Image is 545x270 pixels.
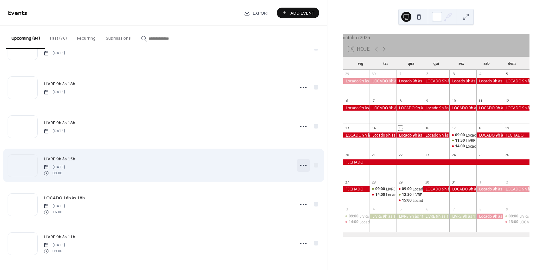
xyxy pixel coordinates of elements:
div: LOCADO 9h às 18h [503,186,529,192]
div: 3 [451,72,456,76]
span: 09:00 [44,170,65,176]
div: Locado 9h às 11h [466,132,497,138]
div: FECHADO [343,186,370,192]
div: ter [373,57,398,70]
div: LOCADO 9h às 18h [503,105,529,111]
div: 28 [371,180,376,184]
div: LOCADO 9h às 18h [370,78,396,84]
div: 9 [425,99,429,103]
span: 09:00 [455,132,466,138]
div: LIVRE 11h30 às 13h30 [466,138,504,143]
span: LIVRE 9h às 18h [44,81,75,87]
span: 13:00 [509,219,519,225]
a: LIVRE 9h às 11h [44,233,75,241]
span: Events [8,7,27,19]
div: Locado 9h às 18h [476,186,503,192]
div: Locado 9h às 11h [449,132,476,138]
div: LOCADO 9h às 18h [476,105,503,111]
div: 20 [345,153,350,157]
div: Locado 14h às 18h [343,219,370,225]
div: 18 [478,125,483,130]
div: 15 [398,125,403,130]
div: outubro 2025 [343,34,529,42]
span: 09:00 [375,186,386,192]
div: 26 [505,153,510,157]
div: Locado 14h às 18h [466,144,499,149]
div: Locado 9h às 18h [423,105,449,111]
div: 6 [425,207,429,211]
div: LIVRE 9h às 13h [370,186,396,192]
div: Locado 9h às 18h [370,132,396,138]
div: LOCADO 9h às 18h [370,105,396,111]
div: FECHADO [503,132,529,138]
button: Past (76) [45,26,72,48]
div: Locado 9h às 18h [476,78,503,84]
div: LIVRE 12h30 às 14h30 [413,192,451,197]
div: 7 [371,99,376,103]
div: LOCADO 9h às 18h [449,105,476,111]
div: Locado 9h às 12h [413,186,443,192]
div: 14 [371,125,376,130]
span: [DATE] [44,89,65,95]
div: 11 [478,99,483,103]
div: 1 [478,180,483,184]
div: LIVRE 9h às 18h [370,214,396,219]
span: 09:00 [509,214,519,219]
span: Export [253,10,269,16]
div: LIVRE 9h às 13h [386,186,414,192]
span: [DATE] [44,203,65,209]
div: LIVRE 9h às 13h [343,214,370,219]
div: Locado 9h às 18h [343,105,370,111]
div: Locado 9h às 18h [449,78,476,84]
a: LIVRE 9h às 18h [44,119,75,126]
button: Add Event [277,8,319,18]
span: LIVRE 9h às 11h [44,234,75,241]
span: 14:00 [349,219,359,225]
div: 8 [398,99,403,103]
div: 9 [505,207,510,211]
span: 16:00 [44,209,65,215]
div: 19 [505,125,510,130]
span: LOCADO 16h às 18h [44,195,85,202]
div: 17 [451,125,456,130]
a: LIVRE 9h às 15h [44,155,75,163]
div: qui [423,57,449,70]
div: LOCADO 9h às 18h [476,132,503,138]
div: LOCADO 9h às 18h [503,78,529,84]
div: sab [474,57,499,70]
div: Locado 14h às 18h [370,192,396,197]
div: LOCADO 13h às 18h [503,219,529,225]
span: LIVRE 9h às 15h [44,156,75,163]
div: LIVRE 9h às 18h [396,214,423,219]
div: 1 [398,72,403,76]
div: LIVRE 9h às 18h [423,214,449,219]
div: Locado 14h às 18h [449,144,476,149]
span: 15:00 [402,198,413,203]
div: 8 [478,207,483,211]
div: 2 [505,180,510,184]
button: Recurring [72,26,101,48]
span: 09:00 [44,248,65,254]
a: LIVRE 9h às 18h [44,80,75,87]
div: LIVRE 12h30 às 14h30 [396,192,423,197]
div: 29 [398,180,403,184]
span: LIVRE 9h às 18h [44,120,75,126]
div: 6 [345,99,350,103]
span: 09:00 [349,214,359,219]
div: 21 [371,153,376,157]
a: LOCADO 16h às 18h [44,194,85,202]
div: 5 [505,72,510,76]
div: dom [499,57,524,70]
div: qua [398,57,424,70]
button: Submissions [101,26,136,48]
div: LIVRE 11h30 às 13h30 [449,138,476,143]
div: LIVRE 9h às 12h [503,214,529,219]
div: 25 [478,153,483,157]
div: 3 [345,207,350,211]
div: Locado 15h às 17h [396,198,423,203]
div: 7 [451,207,456,211]
div: LIVRE 9h às 18h [449,214,476,219]
div: 31 [451,180,456,184]
span: 14:00 [375,192,386,197]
